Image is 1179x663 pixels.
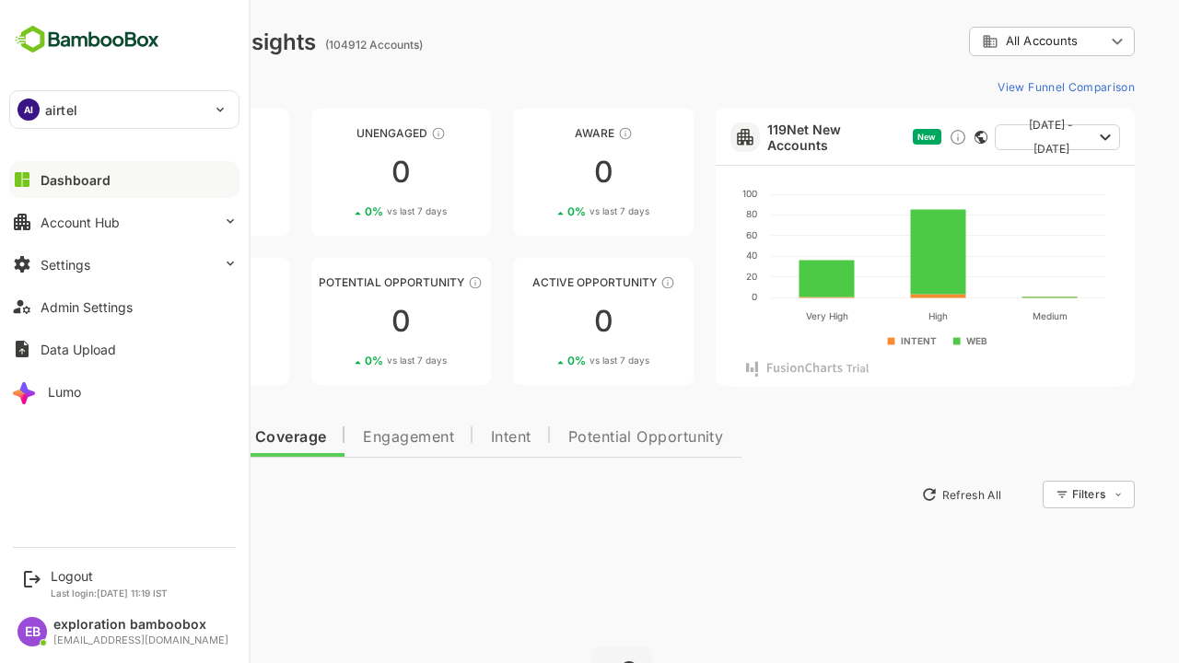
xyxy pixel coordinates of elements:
[247,258,427,385] a: Potential OpportunityThese accounts are MQAs and can be passed on to Inside Sales00%vs last 7 days
[1006,478,1070,511] div: Filters
[449,126,629,140] div: Aware
[10,91,239,128] div: AIairtel
[18,99,40,121] div: AI
[504,430,660,445] span: Potential Opportunity
[41,342,116,357] div: Data Upload
[9,22,165,57] img: BambooboxFullLogoMark.5f36c76dfaba33ec1ec1367b70bb1252.svg
[48,384,81,400] div: Lumo
[99,354,181,367] div: 0 %
[121,354,181,367] span: vs last 7 days
[121,204,181,218] span: vs last 7 days
[53,634,228,646] div: [EMAIL_ADDRESS][DOMAIN_NAME]
[945,113,1028,161] span: [DATE] - [DATE]
[9,288,239,325] button: Admin Settings
[968,310,1003,321] text: Medium
[503,354,585,367] div: 0 %
[156,275,170,290] div: These accounts are warm, further nurturing would qualify them to MQAs
[403,275,418,290] div: These accounts are MQAs and can be passed on to Inside Sales
[682,229,693,240] text: 60
[298,430,390,445] span: Engagement
[44,307,225,336] div: 0
[41,299,133,315] div: Admin Settings
[247,157,427,187] div: 0
[682,250,693,261] text: 40
[941,34,1013,48] span: All Accounts
[44,478,179,511] button: New Insights
[703,122,841,153] a: 119Net New Accounts
[51,568,168,584] div: Logout
[554,126,568,141] div: These accounts have just entered the buying cycle and need further nurturing
[45,100,77,120] p: airtel
[917,33,1041,50] div: All Accounts
[853,132,871,142] span: New
[449,307,629,336] div: 0
[44,126,225,140] div: Unreached
[300,204,382,218] div: 0 %
[449,258,629,385] a: Active OpportunityThese accounts have open opportunities which might be at any of the Sales Stage...
[905,24,1070,60] div: All Accounts
[848,480,945,509] button: Refresh All
[18,617,47,646] div: EB
[63,430,262,445] span: Data Quality and Coverage
[164,126,179,141] div: These accounts have not been engaged with for a defined time period
[503,204,585,218] div: 0 %
[261,38,364,52] ag: (104912 Accounts)
[322,354,382,367] span: vs last 7 days
[9,204,239,240] button: Account Hub
[426,430,467,445] span: Intent
[300,354,382,367] div: 0 %
[322,204,382,218] span: vs last 7 days
[247,275,427,289] div: Potential Opportunity
[53,617,228,633] div: exploration bamboobox
[247,307,427,336] div: 0
[884,128,903,146] div: Discover new ICP-fit accounts showing engagement — via intent surges, anonymous website visits, L...
[449,275,629,289] div: Active Opportunity
[687,291,693,302] text: 0
[44,258,225,385] a: EngagedThese accounts are warm, further nurturing would qualify them to MQAs00%vs last 7 days
[44,109,225,236] a: UnreachedThese accounts have not been engaged with for a defined time period00%vs last 7 days
[864,310,883,322] text: High
[9,246,239,283] button: Settings
[682,271,693,282] text: 20
[678,188,693,199] text: 100
[449,109,629,236] a: AwareThese accounts have just entered the buying cycle and need further nurturing00%vs last 7 days
[449,157,629,187] div: 0
[247,126,427,140] div: Unengaged
[41,257,90,273] div: Settings
[9,373,239,410] button: Lumo
[44,29,251,55] div: Dashboard Insights
[247,109,427,236] a: UnengagedThese accounts have not shown enough engagement and need nurturing00%vs last 7 days
[44,275,225,289] div: Engaged
[9,331,239,367] button: Data Upload
[741,310,784,322] text: Very High
[910,131,923,144] div: This card does not support filter and segments
[41,215,120,230] div: Account Hub
[525,204,585,218] span: vs last 7 days
[367,126,381,141] div: These accounts have not shown enough engagement and need nurturing
[930,124,1056,150] button: [DATE] - [DATE]
[525,354,585,367] span: vs last 7 days
[44,157,225,187] div: 0
[1008,487,1041,501] div: Filters
[9,161,239,198] button: Dashboard
[41,172,111,188] div: Dashboard
[51,587,168,599] p: Last login: [DATE] 11:19 IST
[682,208,693,219] text: 80
[926,72,1070,101] button: View Funnel Comparison
[596,275,611,290] div: These accounts have open opportunities which might be at any of the Sales Stages
[99,204,181,218] div: 0 %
